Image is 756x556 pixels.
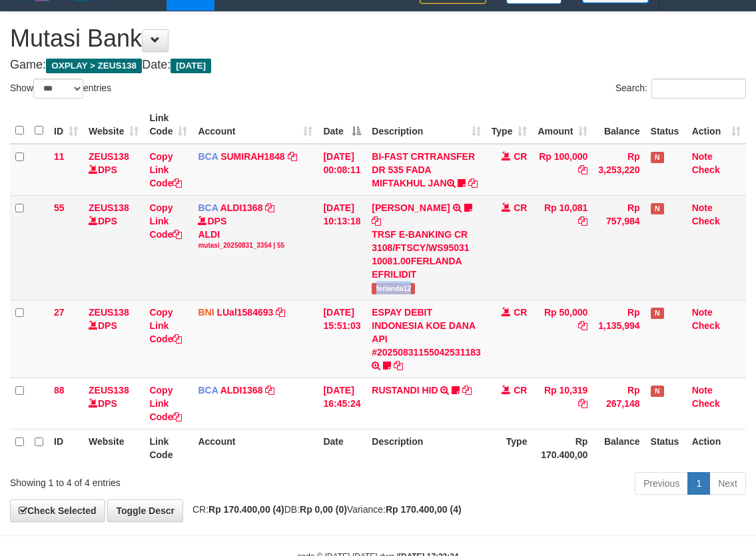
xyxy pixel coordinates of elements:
[10,25,746,52] h1: Mutasi Bank
[687,106,746,144] th: Action: activate to sort column ascending
[83,429,144,467] th: Website
[107,499,183,522] a: Toggle Descr
[198,151,218,162] span: BCA
[366,429,486,467] th: Description
[462,385,472,396] a: Copy RUSTANDI HID to clipboard
[46,59,142,73] span: OXPLAY > ZEUS138
[265,202,274,213] a: Copy ALDI1368 to clipboard
[615,79,746,99] label: Search:
[578,398,587,409] a: Copy Rp 10,319 to clipboard
[692,320,720,331] a: Check
[300,504,347,515] strong: Rp 0,00 (0)
[89,151,129,162] a: ZEUS138
[532,195,593,300] td: Rp 10,081
[593,144,645,196] td: Rp 3,253,220
[645,106,687,144] th: Status
[593,106,645,144] th: Balance
[83,106,144,144] th: Website: activate to sort column ascending
[578,164,587,175] a: Copy Rp 100,000 to clipboard
[83,378,144,429] td: DPS
[692,398,720,409] a: Check
[692,307,713,318] a: Note
[149,385,182,422] a: Copy Link Code
[54,307,65,318] span: 27
[372,228,481,281] div: TRSF E-BANKING CR 3108/FTSCY/WS95031 10081.00FERLANDA EFRILIDIT
[54,151,65,162] span: 11
[220,385,263,396] a: ALDI1368
[366,144,486,196] td: BI-FAST CRTRANSFER DR 535 FADA MIFTAKHUL JAN
[89,385,129,396] a: ZEUS138
[54,202,65,213] span: 55
[532,106,593,144] th: Amount: activate to sort column ascending
[593,429,645,467] th: Balance
[276,307,285,318] a: Copy LUal1584693 to clipboard
[318,300,366,378] td: [DATE] 15:51:03
[198,202,218,213] span: BCA
[651,386,664,397] span: Has Note
[10,471,305,489] div: Showing 1 to 4 of 4 entries
[651,203,664,214] span: Has Note
[192,429,318,467] th: Account
[514,151,527,162] span: CR
[532,378,593,429] td: Rp 10,319
[635,472,688,495] a: Previous
[288,151,297,162] a: Copy SUMIRAH1848 to clipboard
[692,202,713,213] a: Note
[514,202,527,213] span: CR
[144,106,192,144] th: Link Code: activate to sort column ascending
[692,164,720,175] a: Check
[645,429,687,467] th: Status
[394,360,403,371] a: Copy ESPAY DEBIT INDONESIA KOE DANA API #20250831155042531183 to clipboard
[318,378,366,429] td: [DATE] 16:45:24
[89,307,129,318] a: ZEUS138
[468,178,478,188] a: Copy BI-FAST CRTRANSFER DR 535 FADA MIFTAKHUL JAN to clipboard
[593,378,645,429] td: Rp 267,148
[593,300,645,378] td: Rp 1,135,994
[83,300,144,378] td: DPS
[89,202,129,213] a: ZEUS138
[514,307,527,318] span: CR
[83,195,144,300] td: DPS
[486,429,533,467] th: Type
[318,195,366,300] td: [DATE] 10:13:18
[33,79,83,99] select: Showentries
[49,106,83,144] th: ID: activate to sort column ascending
[687,472,710,495] a: 1
[386,504,462,515] strong: Rp 170.400,00 (4)
[149,202,182,240] a: Copy Link Code
[149,151,182,188] a: Copy Link Code
[54,385,65,396] span: 88
[10,79,111,99] label: Show entries
[486,106,533,144] th: Type: activate to sort column ascending
[144,429,192,467] th: Link Code
[651,308,664,319] span: Has Note
[514,385,527,396] span: CR
[10,499,105,522] a: Check Selected
[532,144,593,196] td: Rp 100,000
[10,59,746,72] h4: Game: Date:
[692,216,720,226] a: Check
[372,385,438,396] a: RUSTANDI HID
[578,216,587,226] a: Copy Rp 10,081 to clipboard
[318,106,366,144] th: Date: activate to sort column descending
[692,385,713,396] a: Note
[318,144,366,196] td: [DATE] 00:08:11
[186,504,462,515] span: CR: DB: Variance:
[192,106,318,144] th: Account: activate to sort column ascending
[372,202,450,213] a: [PERSON_NAME]
[687,429,746,467] th: Action
[220,151,284,162] a: SUMIRAH1848
[220,202,263,213] a: ALDI1368
[651,79,746,99] input: Search:
[532,429,593,467] th: Rp 170.400,00
[709,472,746,495] a: Next
[83,144,144,196] td: DPS
[265,385,274,396] a: Copy ALDI1368 to clipboard
[366,106,486,144] th: Description: activate to sort column ascending
[651,152,664,163] span: Has Note
[318,429,366,467] th: Date
[372,216,381,226] a: Copy FERLANDA EFRILIDIT to clipboard
[593,195,645,300] td: Rp 757,984
[198,214,312,250] div: DPS ALDI
[532,300,593,378] td: Rp 50,000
